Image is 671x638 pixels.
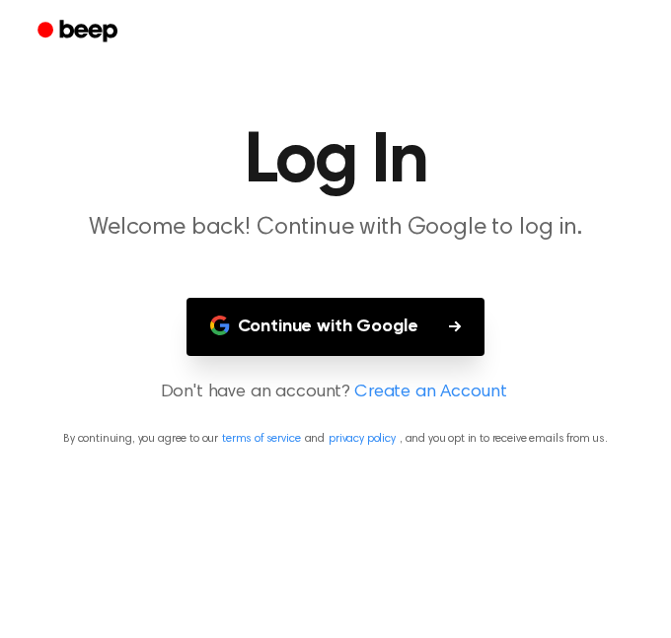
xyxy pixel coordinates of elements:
[354,380,506,406] a: Create an Account
[222,433,300,445] a: terms of service
[329,433,396,445] a: privacy policy
[186,298,485,356] button: Continue with Google
[24,213,647,243] p: Welcome back! Continue with Google to log in.
[24,13,135,51] a: Beep
[24,430,647,448] p: By continuing, you agree to our and , and you opt in to receive emails from us.
[24,126,647,197] h1: Log In
[24,380,647,406] p: Don't have an account?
